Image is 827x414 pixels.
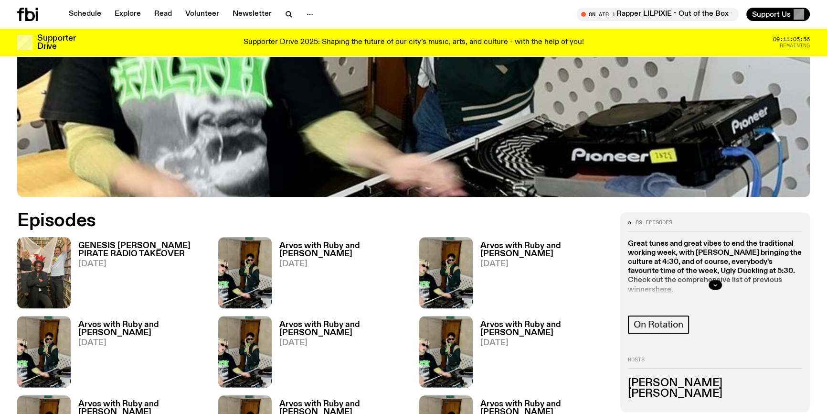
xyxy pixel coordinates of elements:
span: [DATE] [480,260,609,268]
span: Support Us [752,10,791,19]
h3: Arvos with Ruby and [PERSON_NAME] [480,242,609,258]
a: Arvos with Ruby and [PERSON_NAME][DATE] [71,321,207,387]
h3: Arvos with Ruby and [PERSON_NAME] [480,321,609,337]
img: Ruby wears a Collarbones t shirt and pretends to play the DJ decks, Al sings into a pringles can.... [218,237,272,308]
h3: [PERSON_NAME] [628,378,802,389]
span: [DATE] [279,260,408,268]
a: Newsletter [227,8,277,21]
h3: Arvos with Ruby and [PERSON_NAME] [279,242,408,258]
img: Ruby wears a Collarbones t shirt and pretends to play the DJ decks, Al sings into a pringles can.... [419,316,473,387]
h3: Arvos with Ruby and [PERSON_NAME] [279,321,408,337]
a: Arvos with Ruby and [PERSON_NAME][DATE] [473,242,609,308]
a: Explore [109,8,147,21]
span: [DATE] [78,339,207,347]
h3: Supporter Drive [37,34,75,51]
img: Ruby wears a Collarbones t shirt and pretends to play the DJ decks, Al sings into a pringles can.... [17,316,71,387]
a: Volunteer [180,8,225,21]
span: Remaining [780,43,810,48]
a: On Rotation [628,316,689,334]
span: [DATE] [480,339,609,347]
img: Ruby wears a Collarbones t shirt and pretends to play the DJ decks, Al sings into a pringles can.... [419,237,473,308]
h3: Arvos with Ruby and [PERSON_NAME] [78,321,207,337]
h3: [PERSON_NAME] [628,388,802,399]
a: Arvos with Ruby and [PERSON_NAME][DATE] [473,321,609,387]
a: Arvos with Ruby and [PERSON_NAME][DATE] [272,242,408,308]
span: [DATE] [279,339,408,347]
h3: GENESIS [PERSON_NAME] PIRATE RADIO TAKEOVER [78,242,207,258]
button: Support Us [746,8,810,21]
img: Ruby wears a Collarbones t shirt and pretends to play the DJ decks, Al sings into a pringles can.... [218,316,272,387]
span: On Rotation [634,319,683,330]
h2: Hosts [628,357,802,368]
strong: Great tunes and great vibes to end the traditional working week, with [PERSON_NAME] bringing the ... [628,240,802,293]
p: Supporter Drive 2025: Shaping the future of our city’s music, arts, and culture - with the help o... [244,38,584,47]
span: 89 episodes [636,220,672,225]
span: 09:11:05:56 [773,37,810,42]
h2: Episodes [17,212,542,229]
a: Arvos with Ruby and [PERSON_NAME][DATE] [272,321,408,387]
span: [DATE] [78,260,207,268]
a: Read [148,8,178,21]
a: GENESIS [PERSON_NAME] PIRATE RADIO TAKEOVER[DATE] [71,242,207,308]
button: On AirEora Rapper LILPIXIE - Out of the Box w/ [PERSON_NAME] & [PERSON_NAME] [576,8,739,21]
a: Schedule [63,8,107,21]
